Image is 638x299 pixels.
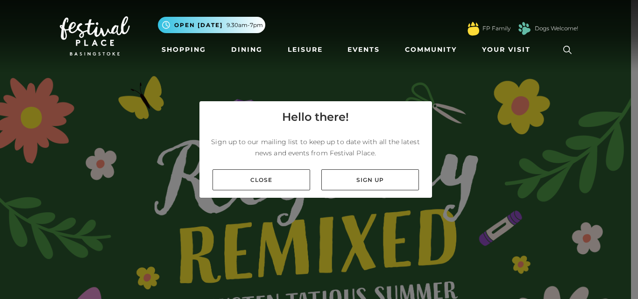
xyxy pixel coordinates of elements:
a: Shopping [158,41,210,58]
a: Dogs Welcome! [535,24,578,33]
h4: Hello there! [282,109,349,125]
a: Leisure [284,41,326,58]
a: Close [213,169,310,190]
a: FP Family [482,24,510,33]
a: Community [401,41,461,58]
img: Festival Place Logo [60,16,130,56]
span: Your Visit [482,45,531,55]
span: 9.30am-7pm [227,21,263,29]
button: Open [DATE] 9.30am-7pm [158,17,265,33]
a: Your Visit [478,41,539,58]
a: Events [344,41,383,58]
p: Sign up to our mailing list to keep up to date with all the latest news and events from Festival ... [207,136,425,159]
a: Dining [227,41,266,58]
span: Open [DATE] [174,21,223,29]
a: Sign up [321,169,419,190]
